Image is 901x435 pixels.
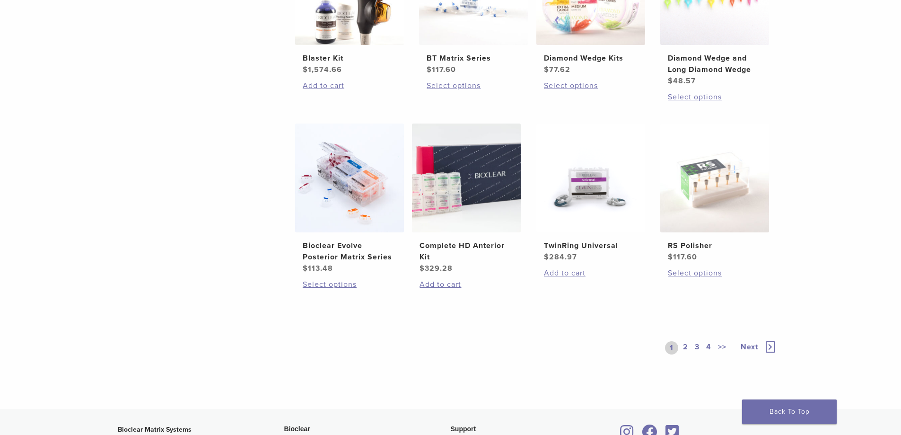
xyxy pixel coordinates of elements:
[411,124,522,274] a: Complete HD Anterior KitComplete HD Anterior Kit $329.28
[716,341,728,355] a: >>
[668,91,761,103] a: Select options for “Diamond Wedge and Long Diamond Wedge”
[668,267,761,279] a: Select options for “RS Polisher”
[536,124,646,263] a: TwinRing UniversalTwinRing Universal $284.97
[544,80,638,91] a: Select options for “Diamond Wedge Kits”
[420,240,513,263] h2: Complete HD Anterior Kit
[118,426,192,434] strong: Bioclear Matrix Systems
[544,252,577,262] bdi: 284.97
[451,425,476,433] span: Support
[544,252,549,262] span: $
[412,124,521,232] img: Complete HD Anterior Kit
[681,341,690,355] a: 2
[665,341,678,355] a: 1
[427,65,456,74] bdi: 117.60
[544,267,638,279] a: Add to cart: “TwinRing Universal”
[427,80,520,91] a: Select options for “BT Matrix Series”
[544,53,638,64] h2: Diamond Wedge Kits
[668,252,697,262] bdi: 117.60
[704,341,713,355] a: 4
[544,240,638,251] h2: TwinRing Universal
[742,399,837,424] a: Back To Top
[303,264,333,273] bdi: 113.48
[303,240,396,263] h2: Bioclear Evolve Posterior Matrix Series
[303,264,308,273] span: $
[427,65,432,74] span: $
[668,53,761,75] h2: Diamond Wedge and Long Diamond Wedge
[303,53,396,64] h2: Blaster Kit
[420,264,425,273] span: $
[544,65,549,74] span: $
[668,76,673,86] span: $
[660,124,769,232] img: RS Polisher
[420,279,513,290] a: Add to cart: “Complete HD Anterior Kit”
[284,425,310,433] span: Bioclear
[295,124,404,232] img: Bioclear Evolve Posterior Matrix Series
[668,252,673,262] span: $
[544,65,570,74] bdi: 77.62
[741,342,758,352] span: Next
[536,124,645,232] img: TwinRing Universal
[303,65,342,74] bdi: 1,574.66
[303,279,396,290] a: Select options for “Bioclear Evolve Posterior Matrix Series”
[693,341,701,355] a: 3
[660,124,770,263] a: RS PolisherRS Polisher $117.60
[668,76,696,86] bdi: 48.57
[668,240,761,251] h2: RS Polisher
[303,80,396,91] a: Add to cart: “Blaster Kit”
[295,124,405,274] a: Bioclear Evolve Posterior Matrix SeriesBioclear Evolve Posterior Matrix Series $113.48
[303,65,308,74] span: $
[420,264,453,273] bdi: 329.28
[427,53,520,64] h2: BT Matrix Series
